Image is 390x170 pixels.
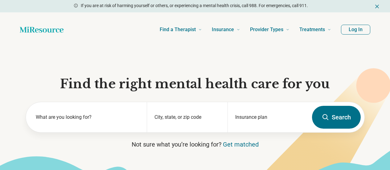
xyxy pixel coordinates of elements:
span: Treatments [299,25,325,34]
a: Get matched [223,141,259,148]
span: Provider Types [250,25,283,34]
h1: Find the right mental health care for you [26,76,365,92]
p: If you are at risk of harming yourself or others, or experiencing a mental health crisis, call 98... [81,2,308,9]
label: What are you looking for? [36,114,140,121]
button: Dismiss [374,2,380,10]
button: Search [312,106,361,129]
button: Log In [341,25,370,35]
a: Find a Therapist [160,17,202,42]
a: Insurance [212,17,240,42]
a: Home page [20,23,64,36]
a: Treatments [299,17,331,42]
a: Provider Types [250,17,289,42]
span: Find a Therapist [160,25,196,34]
span: Insurance [212,25,234,34]
p: Not sure what you’re looking for? [26,140,365,149]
